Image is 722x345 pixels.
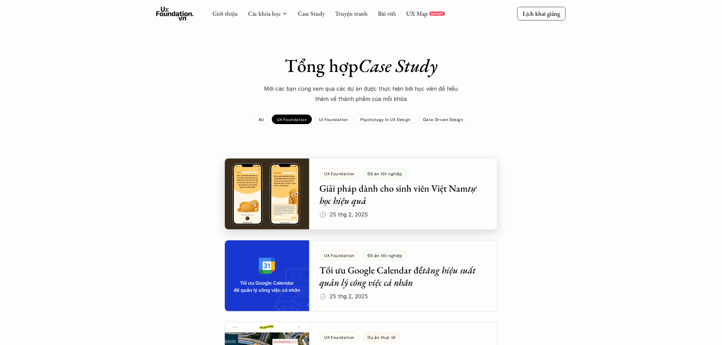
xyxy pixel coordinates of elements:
[254,115,269,124] a: All
[319,117,348,122] p: UI Foundation
[378,10,396,17] a: Bài viết
[358,54,437,77] em: Case Study
[225,158,497,230] a: UX FoundationĐồ án tốt nghiệpGiải pháp dành cho sinh viên Việt Namtự học hiệu quả🕔 25 thg 2, 2025
[277,117,307,122] p: UX Foundation
[406,10,428,17] a: UX Map
[259,117,264,122] p: All
[360,117,411,122] p: Psychology in UX Design
[431,12,444,16] p: REPORT
[335,10,368,17] a: Truyện tranh
[213,10,238,17] a: Giới thiệu
[430,12,445,16] a: REPORT
[225,240,497,312] a: UX FoundationĐồ án tốt nghiệpTối ưu Google Calendar đểtăng hiệu suất quản lý công việc cá nhân🕔 2...
[272,115,312,124] a: UX Foundation
[523,10,560,17] p: Lịch khai giảng
[315,115,353,124] a: UI Foundation
[356,115,416,124] a: Psychology in UX Design
[423,117,463,122] p: Data-Driven Design
[298,10,325,17] a: Case Study
[248,10,281,17] a: Các khóa học
[418,115,468,124] a: Data-Driven Design
[242,55,480,77] h1: Tổng hợp
[517,7,566,20] a: Lịch khai giảng
[259,84,463,104] p: Mời các bạn cùng xem qua các dự án được thực hiện bới học viên để hiểu thêm về thành phẩm của mỗi...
